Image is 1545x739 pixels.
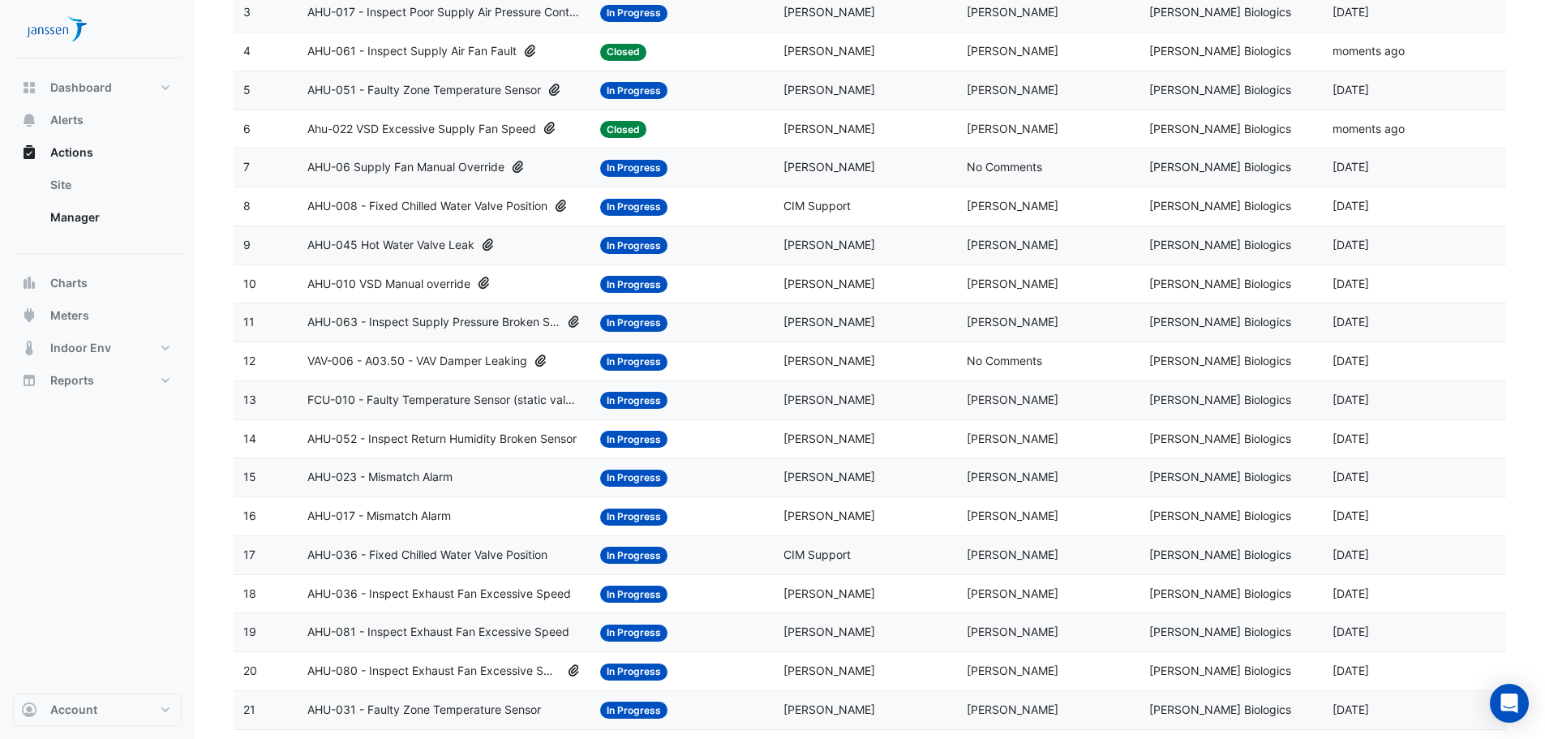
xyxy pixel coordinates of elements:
[21,307,37,324] app-icon: Meters
[307,158,504,177] span: AHU-06 Supply Fan Manual Override
[783,548,851,561] span: CIM Support
[13,71,182,104] button: Dashboard
[1149,702,1291,716] span: [PERSON_NAME] Biologics
[50,307,89,324] span: Meters
[243,586,256,600] span: 18
[600,315,667,332] span: In Progress
[1149,160,1291,174] span: [PERSON_NAME] Biologics
[1149,432,1291,445] span: [PERSON_NAME] Biologics
[50,275,88,291] span: Charts
[600,509,667,526] span: In Progress
[13,332,182,364] button: Indoor Env
[967,122,1058,135] span: [PERSON_NAME]
[243,5,251,19] span: 3
[1333,393,1369,406] span: 2025-08-01T12:46:24.733
[967,586,1058,600] span: [PERSON_NAME]
[967,199,1058,213] span: [PERSON_NAME]
[600,625,667,642] span: In Progress
[1333,315,1369,329] span: 2025-08-27T12:06:25.223
[783,509,875,522] span: [PERSON_NAME]
[967,277,1058,290] span: [PERSON_NAME]
[307,430,577,449] span: AHU-052 - Inspect Return Humidity Broken Sensor
[21,275,37,291] app-icon: Charts
[243,354,255,367] span: 12
[50,144,93,161] span: Actions
[1333,586,1369,600] span: 2025-06-25T11:52:55.652
[307,42,517,61] span: AHU-061 - Inspect Supply Air Fan Fault
[600,392,667,409] span: In Progress
[50,79,112,96] span: Dashboard
[13,169,182,240] div: Actions
[1333,5,1369,19] span: 2025-09-24T14:29:28.049
[967,315,1058,329] span: [PERSON_NAME]
[1333,664,1369,677] span: 2025-06-25T11:36:29.925
[307,701,541,720] span: AHU-031 - Faulty Zone Temperature Sensor
[243,664,257,677] span: 20
[13,694,182,726] button: Account
[967,509,1058,522] span: [PERSON_NAME]
[1149,625,1291,638] span: [PERSON_NAME] Biologics
[967,83,1058,97] span: [PERSON_NAME]
[600,702,667,719] span: In Progress
[243,199,251,213] span: 8
[600,354,667,371] span: In Progress
[307,468,453,487] span: AHU-023 - Mismatch Alarm
[600,470,667,487] span: In Progress
[783,702,875,716] span: [PERSON_NAME]
[967,393,1058,406] span: [PERSON_NAME]
[307,236,474,255] span: AHU-045 Hot Water Valve Leak
[783,625,875,638] span: [PERSON_NAME]
[783,354,875,367] span: [PERSON_NAME]
[600,547,667,564] span: In Progress
[1333,470,1369,483] span: 2025-07-31T12:12:12.429
[243,432,256,445] span: 14
[967,160,1042,174] span: No Comments
[1333,702,1369,716] span: 2025-06-17T14:21:10.695
[783,315,875,329] span: [PERSON_NAME]
[1149,315,1291,329] span: [PERSON_NAME] Biologics
[1149,586,1291,600] span: [PERSON_NAME] Biologics
[13,299,182,332] button: Meters
[307,585,571,604] span: AHU-036 - Inspect Exhaust Fan Excessive Speed
[37,169,182,201] a: Site
[1333,44,1405,58] span: 2025-10-07T14:26:29.897
[307,197,547,216] span: AHU-008 - Fixed Chilled Water Valve Position
[600,431,667,448] span: In Progress
[967,625,1058,638] span: [PERSON_NAME]
[783,586,875,600] span: [PERSON_NAME]
[1333,509,1369,522] span: 2025-07-31T12:11:11.132
[307,3,581,22] span: AHU-017 - Inspect Poor Supply Air Pressure Control
[13,364,182,397] button: Reports
[1149,238,1291,251] span: [PERSON_NAME] Biologics
[783,664,875,677] span: [PERSON_NAME]
[783,122,875,135] span: [PERSON_NAME]
[1149,470,1291,483] span: [PERSON_NAME] Biologics
[13,267,182,299] button: Charts
[307,120,536,139] span: Ahu-022 VSD Excessive Supply Fan Speed
[1333,625,1369,638] span: 2025-06-25T11:49:36.860
[967,702,1058,716] span: [PERSON_NAME]
[1149,122,1291,135] span: [PERSON_NAME] Biologics
[967,664,1058,677] span: [PERSON_NAME]
[783,432,875,445] span: [PERSON_NAME]
[1149,199,1291,213] span: [PERSON_NAME] Biologics
[1333,432,1369,445] span: 2025-07-31T12:20:58.735
[243,509,256,522] span: 16
[600,586,667,603] span: In Progress
[783,393,875,406] span: [PERSON_NAME]
[1149,5,1291,19] span: [PERSON_NAME] Biologics
[307,662,560,681] span: AHU-080 - Inspect Exhaust Fan Excessive Speed
[21,340,37,356] app-icon: Indoor Env
[600,5,667,22] span: In Progress
[1149,277,1291,290] span: [PERSON_NAME] Biologics
[243,44,251,58] span: 4
[1333,160,1369,174] span: 2025-09-23T17:18:11.536
[1149,83,1291,97] span: [PERSON_NAME] Biologics
[243,702,255,716] span: 21
[1149,354,1291,367] span: [PERSON_NAME] Biologics
[783,5,875,19] span: [PERSON_NAME]
[243,625,256,638] span: 19
[50,340,111,356] span: Indoor Env
[967,238,1058,251] span: [PERSON_NAME]
[307,81,541,100] span: AHU-051 - Faulty Zone Temperature Sensor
